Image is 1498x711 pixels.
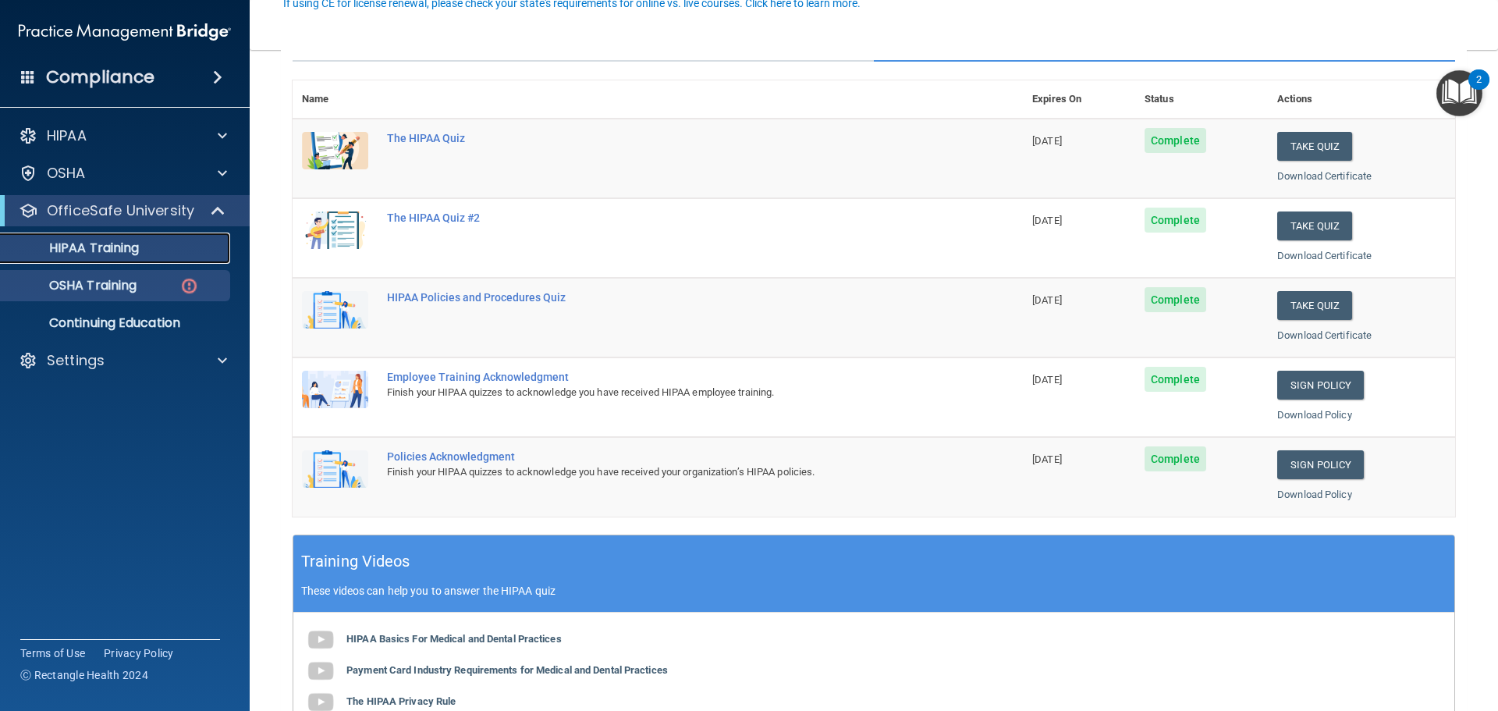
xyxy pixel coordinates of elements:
[1145,128,1206,153] span: Complete
[19,201,226,220] a: OfficeSafe University
[1032,215,1062,226] span: [DATE]
[1145,287,1206,312] span: Complete
[387,132,945,144] div: The HIPAA Quiz
[1135,80,1268,119] th: Status
[1277,250,1372,261] a: Download Certificate
[301,585,1447,597] p: These videos can help you to answer the HIPAA quiz
[19,126,227,145] a: HIPAA
[20,667,148,683] span: Ⓒ Rectangle Health 2024
[387,212,945,224] div: The HIPAA Quiz #2
[1145,208,1206,233] span: Complete
[19,351,227,370] a: Settings
[387,450,945,463] div: Policies Acknowledgment
[293,80,378,119] th: Name
[1436,70,1482,116] button: Open Resource Center, 2 new notifications
[387,291,945,304] div: HIPAA Policies and Procedures Quiz
[1032,453,1062,465] span: [DATE]
[1277,212,1352,240] button: Take Quiz
[1277,409,1352,421] a: Download Policy
[1277,132,1352,161] button: Take Quiz
[1277,170,1372,182] a: Download Certificate
[47,351,105,370] p: Settings
[387,371,945,383] div: Employee Training Acknowledgment
[305,656,336,687] img: gray_youtube_icon.38fcd6cc.png
[10,315,223,331] p: Continuing Education
[1277,329,1372,341] a: Download Certificate
[305,624,336,656] img: gray_youtube_icon.38fcd6cc.png
[301,548,410,575] h5: Training Videos
[46,66,154,88] h4: Compliance
[346,695,456,707] b: The HIPAA Privacy Rule
[19,164,227,183] a: OSHA
[47,201,194,220] p: OfficeSafe University
[1145,446,1206,471] span: Complete
[104,645,174,661] a: Privacy Policy
[1277,489,1352,500] a: Download Policy
[179,276,199,296] img: danger-circle.6113f641.png
[1032,135,1062,147] span: [DATE]
[387,463,945,482] div: Finish your HIPAA quizzes to acknowledge you have received your organization’s HIPAA policies.
[1032,374,1062,386] span: [DATE]
[1023,80,1135,119] th: Expires On
[20,645,85,661] a: Terms of Use
[1145,367,1206,392] span: Complete
[47,126,87,145] p: HIPAA
[1277,291,1352,320] button: Take Quiz
[346,664,668,676] b: Payment Card Industry Requirements for Medical and Dental Practices
[10,278,137,293] p: OSHA Training
[1476,80,1482,100] div: 2
[1277,371,1364,400] a: Sign Policy
[1032,294,1062,306] span: [DATE]
[346,633,562,645] b: HIPAA Basics For Medical and Dental Practices
[387,383,945,402] div: Finish your HIPAA quizzes to acknowledge you have received HIPAA employee training.
[1277,450,1364,479] a: Sign Policy
[47,164,86,183] p: OSHA
[1268,80,1455,119] th: Actions
[19,16,231,48] img: PMB logo
[10,240,139,256] p: HIPAA Training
